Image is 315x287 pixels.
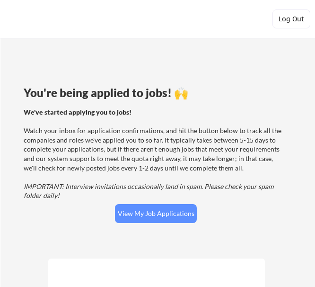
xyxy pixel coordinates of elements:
em: IMPORTANT: Interview invitations occasionally land in spam. Please check your spam folder daily! [24,182,275,200]
strong: We've started applying you to jobs! [24,108,131,116]
button: Log Out [272,9,310,28]
button: View My Job Applications [115,204,196,223]
div: You're being applied to jobs! 🙌 [24,87,288,99]
div: Watch your inbox for application confirmations, and hit the button below to track all the compani... [24,108,285,200]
